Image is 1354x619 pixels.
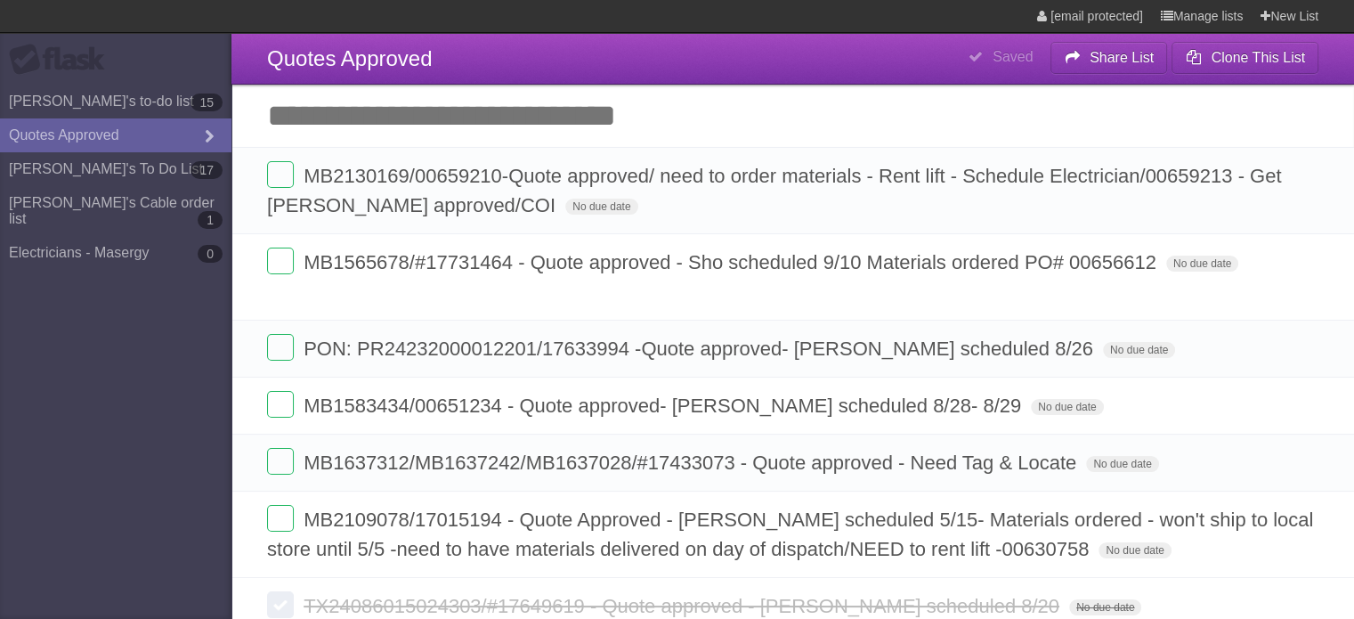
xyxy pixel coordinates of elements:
[198,211,223,229] b: 1
[267,391,294,418] label: Done
[1166,256,1238,272] span: No due date
[304,395,1026,417] span: MB1583434/00651234 - Quote approved- [PERSON_NAME] scheduled 8/28- 8/29
[993,49,1033,64] b: Saved
[191,161,223,179] b: 17
[1050,9,1143,23] span: [email protected]
[304,452,1081,474] span: MB1637312/MB1637242/MB1637028/#17433073 - Quote approved - Need Tag & Locate
[267,46,432,70] span: Quotes Approved
[1031,399,1103,415] span: No due date
[1103,342,1175,358] span: No due date
[267,248,294,274] label: Done
[565,199,637,215] span: No due date
[1211,50,1305,65] b: Clone This List
[267,165,1281,216] span: MB2130169/00659210-Quote approved/ need to order materials - Rent lift - Schedule Electrician/006...
[267,448,294,475] label: Done
[267,334,294,361] label: Done
[1086,456,1158,472] span: No due date
[304,251,1161,273] span: MB1565678/#17731464 - Quote approved - Sho scheduled 9/10 Materials ordered PO# 00656612
[267,505,294,532] label: Done
[191,94,223,111] b: 15
[304,338,1098,360] span: PON: PR24232000012201/17633994 -Quote approved- [PERSON_NAME] scheduled 8/26
[9,44,116,76] div: Flask
[1050,42,1168,74] button: Share List
[198,245,223,263] b: 0
[304,595,1064,617] span: TX24086015024303/#17649619 - Quote approved - [PERSON_NAME] scheduled 8/20
[1069,599,1141,615] span: No due date
[267,161,294,188] label: Done
[1172,42,1318,74] button: Clone This List
[1090,50,1154,65] b: Share List
[267,591,294,618] label: Done
[1099,542,1171,558] span: No due date
[267,509,1313,560] span: MB2109078/17015194 - Quote Approved - [PERSON_NAME] scheduled 5/15- Materials ordered - won't shi...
